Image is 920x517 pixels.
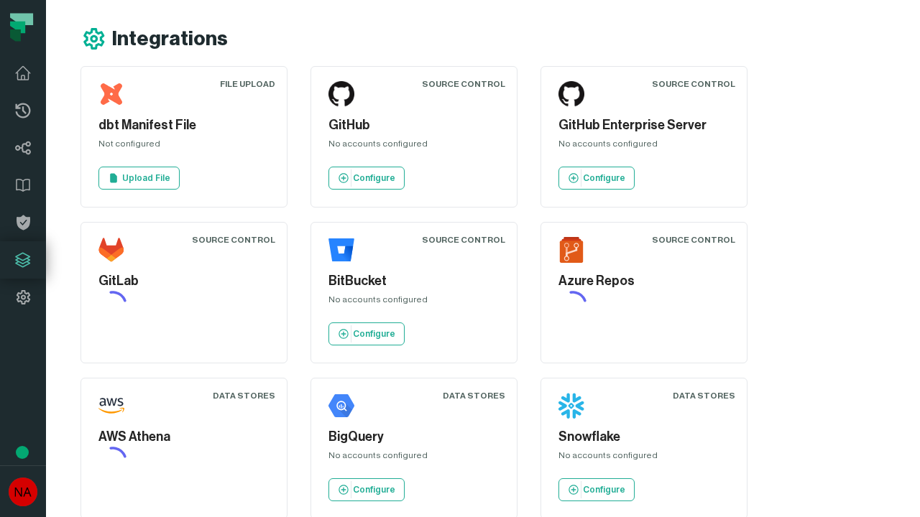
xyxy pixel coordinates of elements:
a: Configure [328,167,405,190]
div: No accounts configured [328,138,500,155]
h5: GitLab [98,271,270,291]
img: GitHub Enterprise Server [558,81,584,107]
a: Configure [558,478,635,501]
img: GitHub [328,81,354,107]
p: Configure [353,484,395,495]
h5: Azure Repos [558,271,730,291]
div: File Upload [220,78,275,90]
div: No accounts configured [328,294,500,311]
p: Configure [583,484,625,495]
h5: GitHub Enterprise Server [558,116,730,135]
img: BigQuery [328,393,354,419]
p: Configure [583,172,625,184]
img: AWS Athena [98,393,124,419]
h5: BitBucket [328,271,500,291]
div: Data Stores [443,390,505,401]
h5: Snowflake [558,427,730,447]
a: Configure [328,478,405,501]
div: Not configured [98,138,270,155]
img: avatar of No Repos Account [9,478,37,506]
img: dbt Manifest File [98,81,124,107]
p: Configure [353,172,395,184]
div: Source Control [652,78,735,90]
img: BitBucket [328,237,354,263]
a: Configure [558,167,635,190]
div: No accounts configured [558,450,730,467]
a: Configure [328,322,405,345]
h5: BigQuery [328,427,500,447]
img: GitLab [98,237,124,263]
h5: GitHub [328,116,500,135]
img: Snowflake [558,393,584,419]
div: Tooltip anchor [16,446,29,459]
h1: Integrations [112,27,228,52]
a: Upload File [98,167,180,190]
div: Data Stores [673,390,735,401]
div: Source Control [422,234,505,246]
div: Data Stores [213,390,275,401]
img: Azure Repos [558,237,584,263]
div: No accounts configured [558,138,730,155]
div: Source Control [422,78,505,90]
div: Source Control [652,234,735,246]
h5: dbt Manifest File [98,116,270,135]
p: Configure [353,328,395,340]
div: Source Control [192,234,275,246]
div: No accounts configured [328,450,500,467]
h5: AWS Athena [98,427,270,447]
